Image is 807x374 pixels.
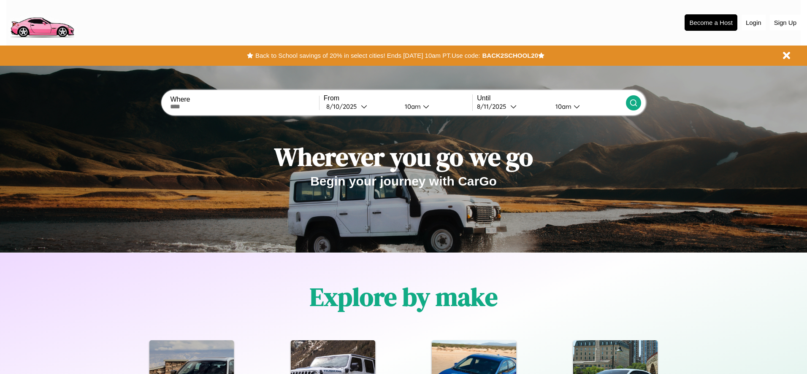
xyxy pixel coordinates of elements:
button: Sign Up [770,15,801,30]
button: 10am [398,102,472,111]
label: From [324,94,472,102]
img: logo [6,4,78,40]
button: Become a Host [685,14,737,31]
div: 8 / 10 / 2025 [326,102,361,110]
b: BACK2SCHOOL20 [482,52,538,59]
label: Where [170,96,319,103]
button: 10am [549,102,626,111]
button: Login [742,15,766,30]
div: 8 / 11 / 2025 [477,102,510,110]
button: Back to School savings of 20% in select cities! Ends [DATE] 10am PT.Use code: [253,50,482,62]
div: 10am [551,102,574,110]
label: Until [477,94,626,102]
button: 8/10/2025 [324,102,398,111]
div: 10am [401,102,423,110]
h1: Explore by make [310,280,498,314]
